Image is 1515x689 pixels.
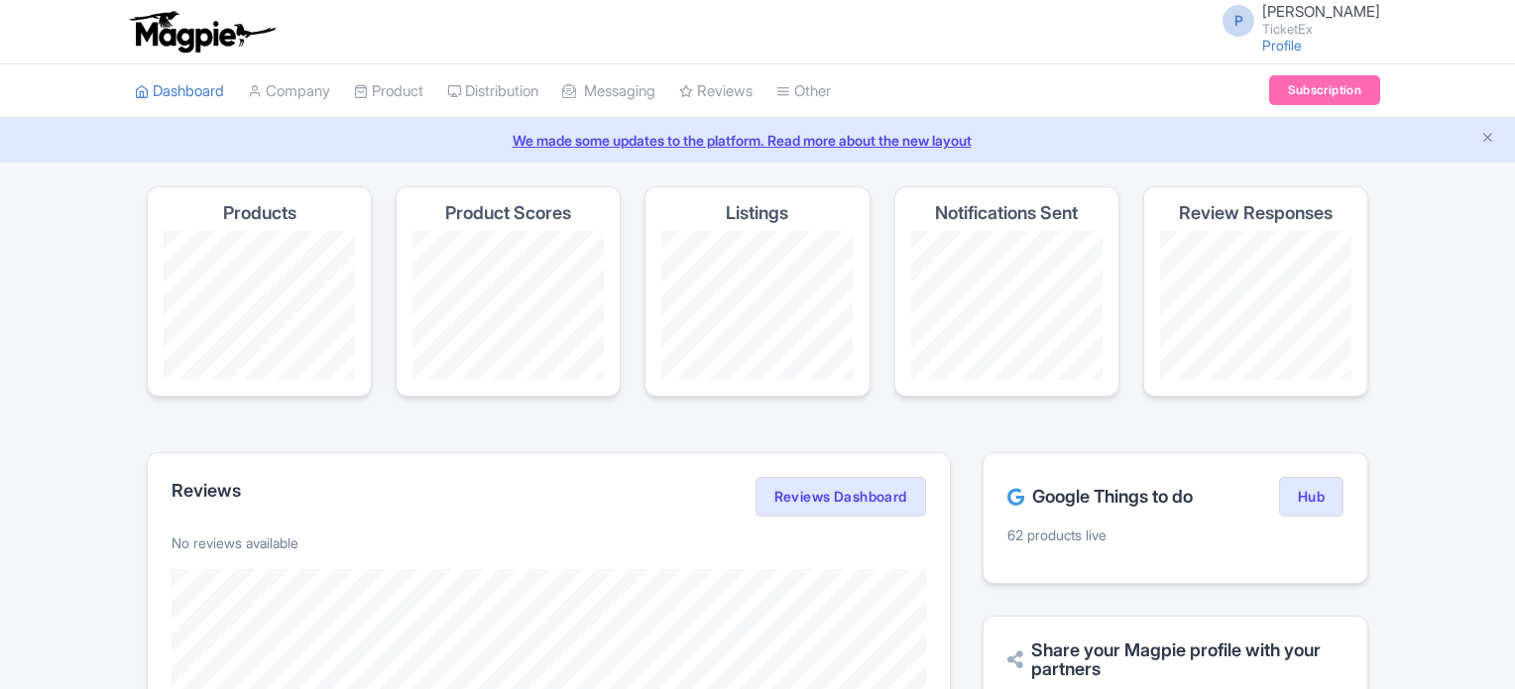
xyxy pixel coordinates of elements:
span: P [1223,5,1254,37]
a: Hub [1279,477,1343,517]
a: Product [354,64,423,119]
a: Reviews [679,64,753,119]
h4: Product Scores [445,203,571,223]
span: [PERSON_NAME] [1262,2,1380,21]
img: logo-ab69f6fb50320c5b225c76a69d11143b.png [125,10,279,54]
a: Other [776,64,831,119]
a: Subscription [1269,75,1380,105]
a: Company [248,64,330,119]
h4: Products [223,203,296,223]
small: TicketEx [1262,23,1380,36]
button: Close announcement [1480,128,1495,151]
a: Profile [1262,37,1302,54]
a: Distribution [447,64,538,119]
a: Messaging [562,64,655,119]
p: 62 products live [1007,524,1343,545]
a: We made some updates to the platform. Read more about the new layout [12,130,1503,151]
h4: Listings [726,203,788,223]
h2: Reviews [172,481,241,501]
a: P [PERSON_NAME] TicketEx [1211,4,1380,36]
a: Dashboard [135,64,224,119]
h2: Google Things to do [1007,487,1193,507]
h4: Review Responses [1179,203,1333,223]
p: No reviews available [172,532,926,553]
a: Reviews Dashboard [756,477,926,517]
h4: Notifications Sent [935,203,1078,223]
h2: Share your Magpie profile with your partners [1007,640,1343,680]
